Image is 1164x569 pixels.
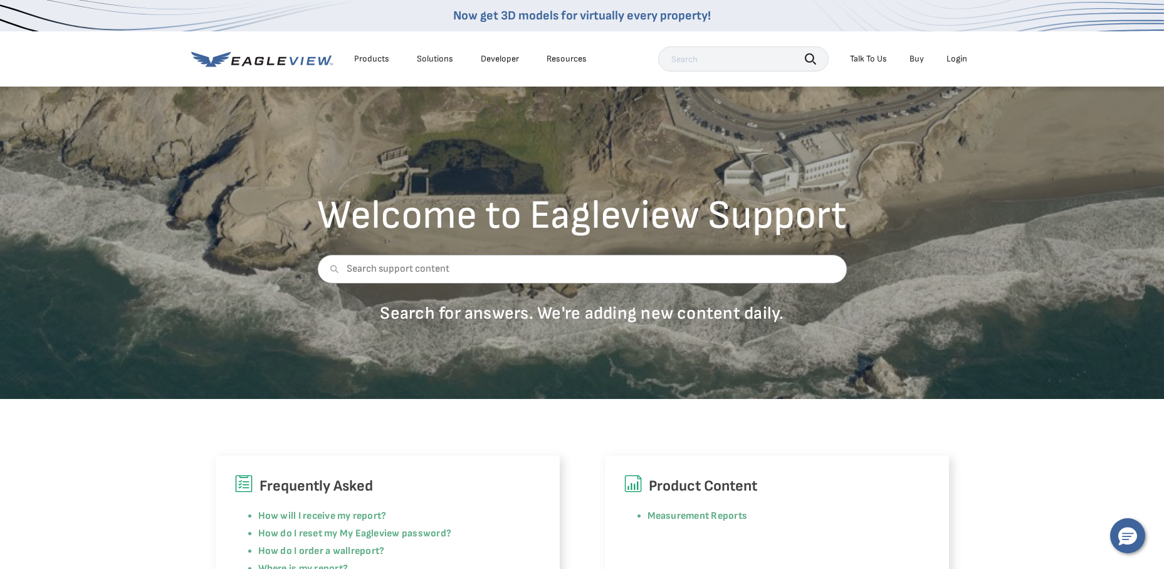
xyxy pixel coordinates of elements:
[1110,518,1145,553] button: Hello, have a question? Let’s chat.
[946,53,967,65] div: Login
[417,53,453,65] div: Solutions
[317,302,847,324] p: Search for answers. We're adding new content daily.
[453,8,711,23] a: Now get 3D models for virtually every property!
[624,474,930,498] h6: Product Content
[258,510,387,522] a: How will I receive my report?
[658,46,829,72] input: Search
[910,53,924,65] a: Buy
[850,53,887,65] div: Talk To Us
[317,196,847,236] h2: Welcome to Eagleview Support
[317,255,847,284] input: Search support content
[258,528,452,540] a: How do I reset my My Eagleview password?
[351,545,379,557] a: report
[379,545,384,557] a: ?
[234,474,541,498] h6: Frequently Asked
[354,53,389,65] div: Products
[547,53,587,65] div: Resources
[648,510,748,522] a: Measurement Reports
[258,545,351,557] a: How do I order a wall
[481,53,519,65] a: Developer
